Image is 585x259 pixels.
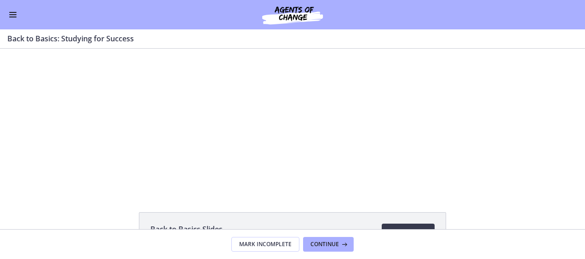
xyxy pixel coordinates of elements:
[239,241,292,248] span: Mark Incomplete
[7,33,567,44] h3: Back to Basics: Studying for Success
[7,9,18,20] button: Enable menu
[310,241,339,248] span: Continue
[389,227,427,238] span: Download
[237,4,348,26] img: Agents of Change
[231,237,299,252] button: Mark Incomplete
[150,224,223,235] span: Back to Basics Slides
[382,224,435,242] a: Download
[303,237,354,252] button: Continue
